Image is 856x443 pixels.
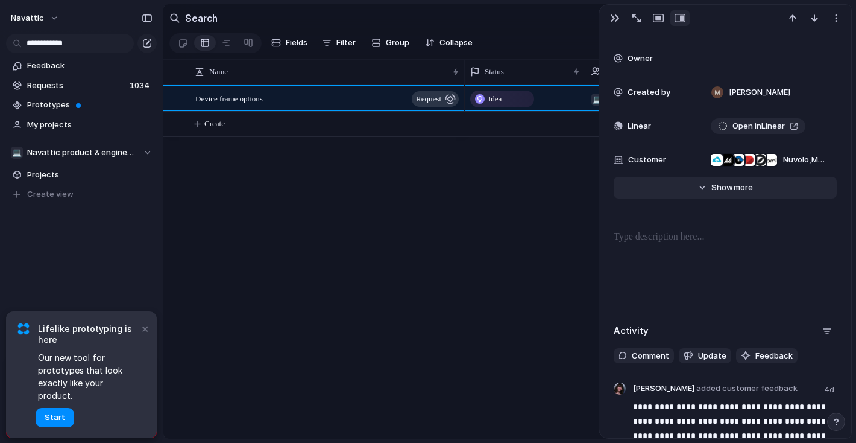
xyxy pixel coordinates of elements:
span: Navattic product & engineering [27,147,137,159]
span: navattic [11,12,44,24]
span: Feedback [755,350,793,362]
span: Show [711,182,733,194]
span: Requests [27,80,126,92]
span: My projects [27,119,153,131]
a: Prototypes [6,96,157,114]
span: Collapse [439,37,473,49]
button: request [412,91,459,107]
a: My projects [6,116,157,134]
span: Create [204,118,225,130]
a: Feedback [6,57,157,75]
span: 4d [824,384,837,396]
button: Comment [614,348,674,364]
span: more [734,182,753,194]
span: Create view [27,188,74,200]
span: [PERSON_NAME] [633,383,798,395]
button: Update [679,348,731,364]
span: Owner [628,53,653,65]
span: Device frame options [195,91,263,105]
span: Open in Linear [732,120,785,132]
span: Prototypes [27,99,153,111]
button: navattic [5,8,65,28]
button: Group [365,33,415,53]
button: Create view [6,185,157,203]
span: Start [45,412,65,424]
span: Status [485,66,504,78]
button: Collapse [420,33,477,53]
button: Filter [317,33,360,53]
span: Filter [336,37,356,49]
span: Lifelike prototyping is here [38,323,139,345]
button: 💻Navattic product & engineering [6,144,157,162]
button: Start [36,408,74,427]
span: Update [698,350,726,362]
a: Open inLinear [711,118,805,134]
span: 1034 [130,80,152,92]
button: Showmore [614,177,837,199]
span: [PERSON_NAME] [729,86,790,98]
button: Feedback [736,348,798,364]
span: Feedback [27,60,153,72]
span: Fields [286,37,307,49]
span: Created by [628,86,670,98]
span: Customer [628,154,666,166]
div: 💻 [591,94,603,106]
a: Projects [6,166,157,184]
span: Linear [628,120,651,132]
span: Comment [632,350,669,362]
span: Projects [27,169,153,181]
h2: Activity [614,324,649,338]
span: Our new tool for prototypes that look exactly like your product. [38,351,139,402]
span: Idea [488,93,502,105]
span: Nuvolo , Manhattan Associates , Homecare Homebase , Diligent , [PERSON_NAME] , IBM [783,154,826,166]
button: Dismiss [137,321,152,336]
h2: Search [185,11,218,25]
button: Fields [266,33,312,53]
span: Group [386,37,409,49]
div: 💻 [11,147,23,159]
span: Name [209,66,228,78]
span: added customer feedback [696,383,798,393]
a: Requests1034 [6,77,157,95]
span: request [416,91,441,107]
